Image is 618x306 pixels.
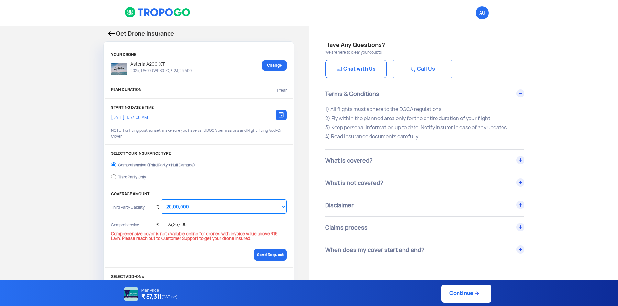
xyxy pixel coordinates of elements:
p: SELECT ADD-ONs [111,274,287,279]
div: ₹ [156,196,159,214]
p: COVERAGE AMOUNT [111,192,287,196]
img: Back [108,31,115,36]
p: Plan Price [141,288,178,293]
img: logoHeader.svg [125,7,191,18]
div: When does my cover start and end? [325,239,524,261]
a: Chat with Us [325,60,387,78]
h4: ₹ 87,311 [141,293,178,301]
div: What is not covered? [325,172,524,194]
img: Chat [337,67,342,72]
p: STARTING DATE & TIME [111,105,287,110]
div: What is covered? [325,150,524,172]
p: Comprehensive cover is not available online for drones with invoice value above ₹15 Lakh. Please ... [111,232,287,241]
input: Comprehensive (Third Party + Hull Damage) [111,160,116,169]
p: Asteria A200-XT [127,60,192,68]
p: PLAN DURATION [111,87,142,93]
div: ₹ 23,26,400 [156,214,187,232]
a: Call Us [392,60,453,78]
img: ic_arrow_forward_blue.svg [473,290,480,297]
a: Change [262,60,287,71]
a: Send Request [254,249,287,261]
p: NOTE: For flying post sunset, make sure you have valid DGCA permissions and Night Flying Add-On C... [111,128,287,139]
p: 1) All flights must adhere to the DGCA regulations 2) Fly within the planned area only for the en... [325,105,524,141]
img: Chat [410,67,415,72]
p: YOUR DRONE [111,52,287,57]
div: Disclaimer [325,194,524,216]
p: Third Party Liability [111,204,151,219]
a: Continue [441,285,491,303]
img: NATIONAL [124,287,138,301]
p: We are here to clear your doubts [325,50,602,55]
p: SELECT YOUR INSURANCE TYPE [111,151,287,156]
img: Drone type [111,63,127,75]
p: 2025, UA00RWRS0TC, ₹ 23,26,400 [127,68,192,73]
p: Comprehensive [111,222,151,232]
span: Anonymous User [476,6,489,19]
input: Third Party Only [111,172,116,181]
p: 1 Year [277,87,287,93]
h4: Have Any Questions? [325,40,602,50]
p: Get Drone Insurance [108,29,290,38]
img: calendar-icon [279,112,284,118]
div: Comprehensive (Third Party + Hull Damage) [118,163,195,165]
div: Terms & Conditions [325,83,524,105]
div: Third Party Only [118,175,146,177]
span: (GST inc) [161,293,178,301]
div: Claims process [325,217,524,239]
